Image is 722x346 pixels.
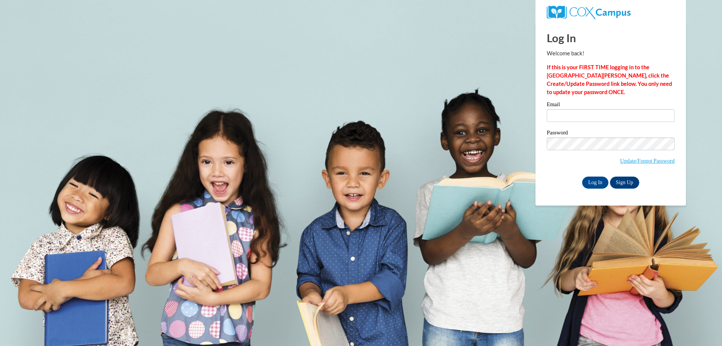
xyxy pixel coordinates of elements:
[547,130,675,137] label: Password
[547,9,631,15] a: COX Campus
[582,177,608,189] input: Log In
[547,49,675,58] p: Welcome back!
[547,6,631,19] img: COX Campus
[547,64,672,95] strong: If this is your FIRST TIME logging in to the [GEOGRAPHIC_DATA][PERSON_NAME], click the Create/Upd...
[610,177,639,189] a: Sign Up
[547,102,675,109] label: Email
[547,30,675,46] h1: Log In
[620,158,675,164] a: Update/Forgot Password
